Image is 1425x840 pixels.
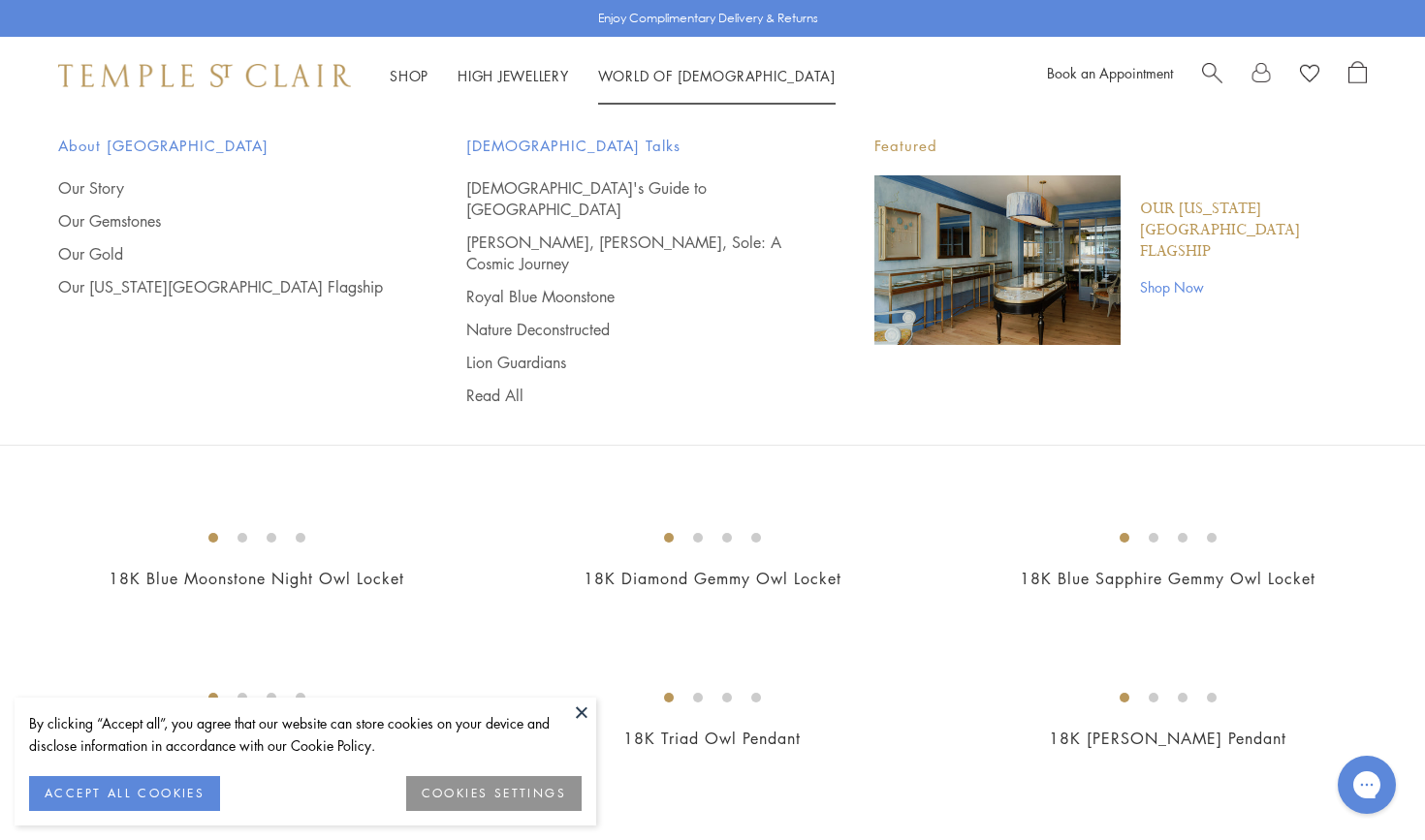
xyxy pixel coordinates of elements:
[458,66,569,85] a: High JewelleryHigh Jewellery
[1300,61,1319,90] a: View Wishlist
[466,286,797,307] a: Royal Blue Moonstone
[58,210,389,232] a: Our Gemstones
[29,776,220,811] button: ACCEPT ALL COOKIES
[874,134,1367,158] p: Featured
[584,568,841,589] a: 18K Diamond Gemmy Owl Locket
[1049,728,1286,749] a: 18K [PERSON_NAME] Pendant
[466,385,797,406] a: Read All
[109,568,404,589] a: 18K Blue Moonstone Night Owl Locket
[58,243,389,264] a: Our Gold
[58,64,351,87] img: Temple St. Clair
[406,776,582,811] button: COOKIES SETTINGS
[390,66,428,85] a: ShopShop
[58,276,389,297] a: Our [US_STATE][GEOGRAPHIC_DATA] Flagship
[466,319,797,340] a: Nature Deconstructed
[1140,199,1367,263] a: Our [US_STATE][GEOGRAPHIC_DATA] Flagship
[1328,749,1406,821] iframe: Gorgias live chat messenger
[1348,61,1367,90] a: Open Shopping Bag
[623,728,801,749] a: 18K Triad Owl Pendant
[1020,568,1315,589] a: 18K Blue Sapphire Gemmy Owl Locket
[598,9,818,28] p: Enjoy Complimentary Delivery & Returns
[466,232,797,274] a: [PERSON_NAME], [PERSON_NAME], Sole: A Cosmic Journey
[466,352,797,373] a: Lion Guardians
[466,134,797,158] span: [DEMOGRAPHIC_DATA] Talks
[598,66,836,85] a: World of [DEMOGRAPHIC_DATA]World of [DEMOGRAPHIC_DATA]
[390,64,836,88] nav: Main navigation
[1202,61,1222,90] a: Search
[29,712,582,757] div: By clicking “Accept all”, you agree that our website can store cookies on your device and disclos...
[1140,276,1367,297] a: Shop Now
[1047,63,1173,82] a: Book an Appointment
[58,177,389,199] a: Our Story
[58,134,389,158] span: About [GEOGRAPHIC_DATA]
[466,177,797,220] a: [DEMOGRAPHIC_DATA]'s Guide to [GEOGRAPHIC_DATA]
